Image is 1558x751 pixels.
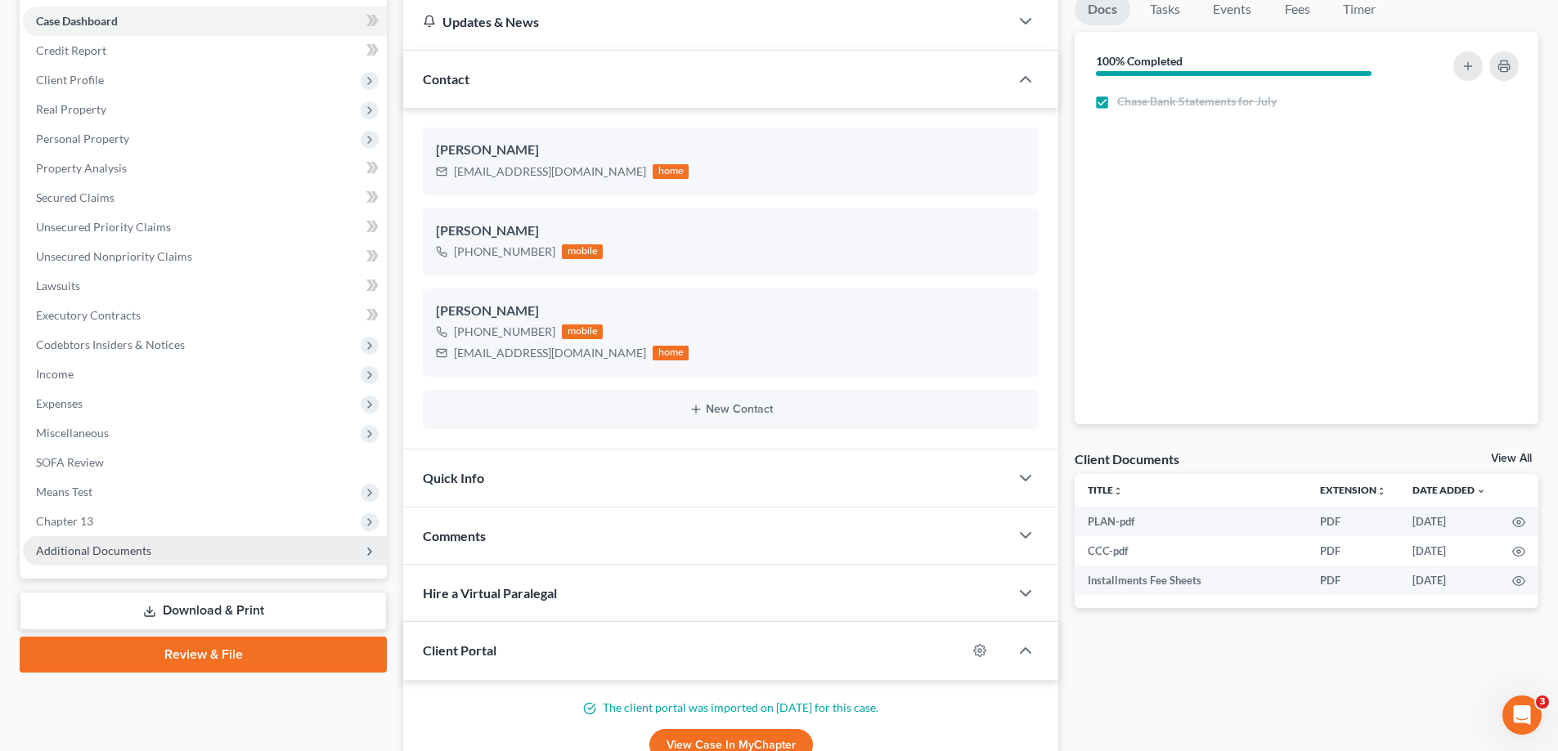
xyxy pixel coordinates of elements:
a: Lawsuits [23,271,387,301]
span: Personal Property [36,132,129,145]
span: Additional Documents [36,543,151,557]
a: Unsecured Priority Claims [23,212,387,242]
div: [PERSON_NAME] [436,141,1026,160]
a: SOFA Review [23,448,387,477]
a: Date Added expand_more [1412,484,1486,496]
td: PDF [1307,536,1399,565]
span: Contact [423,71,469,87]
span: Client Profile [36,73,104,87]
span: Means Test [36,485,92,498]
span: Client Portal [423,642,496,658]
span: Chase Bank Statements for July [1117,93,1277,110]
td: PDF [1307,507,1399,536]
a: Unsecured Nonpriority Claims [23,242,387,271]
td: PDF [1307,565,1399,595]
iframe: Intercom live chat [1502,695,1542,735]
div: [PERSON_NAME] [436,302,1026,321]
i: unfold_more [1113,486,1123,496]
div: [EMAIL_ADDRESS][DOMAIN_NAME] [454,345,646,361]
span: Credit Report [36,43,106,57]
div: [PERSON_NAME] [436,221,1026,241]
a: Download & Print [20,592,387,630]
div: home [653,346,689,360]
span: Codebtors Insiders & Notices [36,338,185,351]
div: Client Documents [1075,450,1179,467]
td: [DATE] [1399,536,1499,565]
span: Lawsuits [36,279,80,293]
span: Income [36,367,74,381]
span: Case Dashboard [36,14,118,28]
span: 3 [1536,695,1549,709]
span: Real Property [36,102,106,116]
button: New Contact [436,403,1026,416]
span: Secured Claims [36,190,114,204]
span: Unsecured Nonpriority Claims [36,249,192,263]
span: Miscellaneous [36,426,109,440]
div: [PHONE_NUMBER] [454,244,555,260]
span: Executory Contracts [36,308,141,322]
div: mobile [562,324,603,339]
td: [DATE] [1399,565,1499,595]
a: Extensionunfold_more [1320,484,1386,496]
strong: 100% Completed [1096,54,1183,68]
i: unfold_more [1376,486,1386,496]
span: Hire a Virtual Paralegal [423,585,557,601]
span: Chapter 13 [36,514,93,528]
div: home [653,164,689,179]
td: [DATE] [1399,507,1499,536]
a: Review & File [20,637,387,673]
a: Case Dashboard [23,7,387,36]
a: Secured Claims [23,183,387,212]
td: CCC-pdf [1075,536,1307,565]
p: The client portal was imported on [DATE] for this case. [423,700,1039,716]
a: Credit Report [23,36,387,65]
td: Installments Fee Sheets [1075,565,1307,595]
td: PLAN-pdf [1075,507,1307,536]
a: Executory Contracts [23,301,387,330]
div: [PHONE_NUMBER] [454,324,555,340]
div: [EMAIL_ADDRESS][DOMAIN_NAME] [454,163,646,180]
span: Unsecured Priority Claims [36,220,171,234]
a: View All [1491,453,1532,464]
span: Property Analysis [36,161,127,175]
span: Quick Info [423,470,484,485]
span: Expenses [36,396,83,410]
a: Property Analysis [23,154,387,183]
span: SOFA Review [36,455,104,469]
div: mobile [562,244,603,259]
a: Titleunfold_more [1088,484,1123,496]
span: Comments [423,528,486,543]
i: expand_more [1476,486,1486,496]
div: Updates & News [423,13,990,30]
